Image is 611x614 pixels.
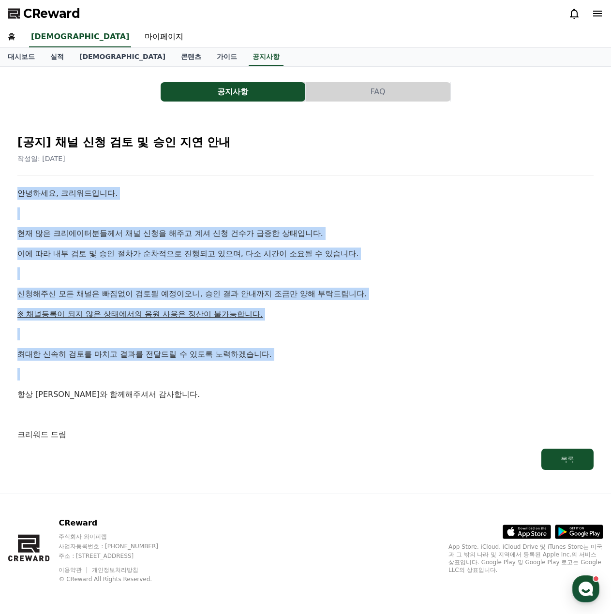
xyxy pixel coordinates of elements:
a: 가이드 [209,48,245,66]
p: 주소 : [STREET_ADDRESS] [59,552,177,560]
a: 설정 [125,307,186,331]
a: 마이페이지 [137,27,191,47]
p: 이에 따라 내부 검토 및 승인 절차가 순차적으로 진행되고 있으며, 다소 시간이 소요될 수 있습니다. [17,248,594,260]
button: FAQ [306,82,450,102]
p: 주식회사 와이피랩 [59,533,177,541]
a: CReward [8,6,80,21]
a: [DEMOGRAPHIC_DATA] [72,48,173,66]
button: 공지사항 [161,82,305,102]
p: App Store, iCloud, iCloud Drive 및 iTunes Store는 미국과 그 밖의 나라 및 지역에서 등록된 Apple Inc.의 서비스 상표입니다. Goo... [448,543,603,574]
p: 신청해주신 모든 채널은 빠짐없이 검토될 예정이오니, 승인 결과 안내까지 조금만 양해 부탁드립니다. [17,288,594,300]
a: 이용약관 [59,567,89,573]
h2: [공지] 채널 신청 검토 및 승인 지연 안내 [17,134,594,150]
span: 설정 [149,321,161,329]
span: 작성일: [DATE] [17,155,65,162]
a: 공지사항 [249,48,283,66]
p: 항상 [PERSON_NAME]와 함께해주셔서 감사합니다. [17,388,594,401]
a: 개인정보처리방침 [92,567,138,573]
a: FAQ [306,82,451,102]
a: 실적 [43,48,72,66]
button: 목록 [541,449,594,470]
p: CReward [59,517,177,529]
span: 대화 [89,322,100,329]
span: CReward [23,6,80,21]
div: 목록 [561,454,574,464]
a: 홈 [3,307,64,331]
p: 사업자등록번호 : [PHONE_NUMBER] [59,542,177,550]
p: © CReward All Rights Reserved. [59,575,177,583]
p: 안녕하세요, 크리워드입니다. [17,187,594,200]
p: 현재 많은 크리에이터분들께서 채널 신청을 해주고 계셔 신청 건수가 급증한 상태입니다. [17,227,594,240]
a: 콘텐츠 [173,48,209,66]
a: 공지사항 [161,82,306,102]
u: ※ 채널등록이 되지 않은 상태에서의 음원 사용은 정산이 불가능합니다. [17,309,263,319]
a: 목록 [17,449,594,470]
span: 홈 [30,321,36,329]
p: 크리워드 드림 [17,428,594,441]
p: 최대한 신속히 검토를 마치고 결과를 전달드릴 수 있도록 노력하겠습니다. [17,348,594,361]
a: 대화 [64,307,125,331]
a: [DEMOGRAPHIC_DATA] [29,27,131,47]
